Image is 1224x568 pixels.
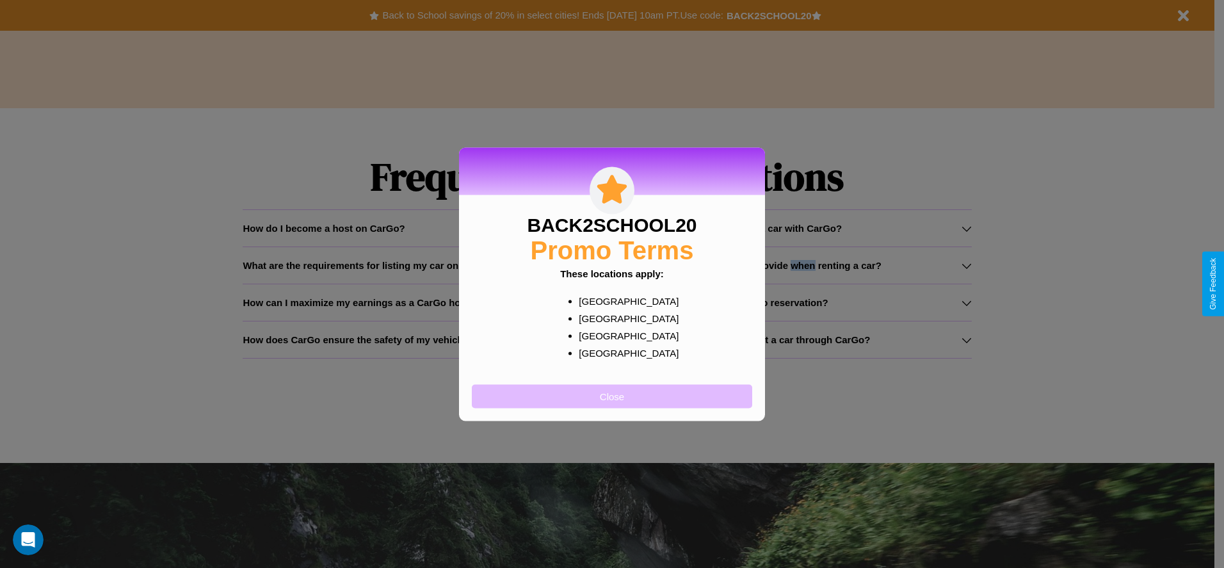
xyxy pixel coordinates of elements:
p: [GEOGRAPHIC_DATA] [579,344,670,361]
button: Close [472,384,752,408]
h2: Promo Terms [531,236,694,264]
h3: BACK2SCHOOL20 [527,214,697,236]
p: [GEOGRAPHIC_DATA] [579,327,670,344]
b: These locations apply: [560,268,664,279]
iframe: Intercom live chat [13,524,44,555]
div: Give Feedback [1209,258,1218,310]
p: [GEOGRAPHIC_DATA] [579,292,670,309]
p: [GEOGRAPHIC_DATA] [579,309,670,327]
